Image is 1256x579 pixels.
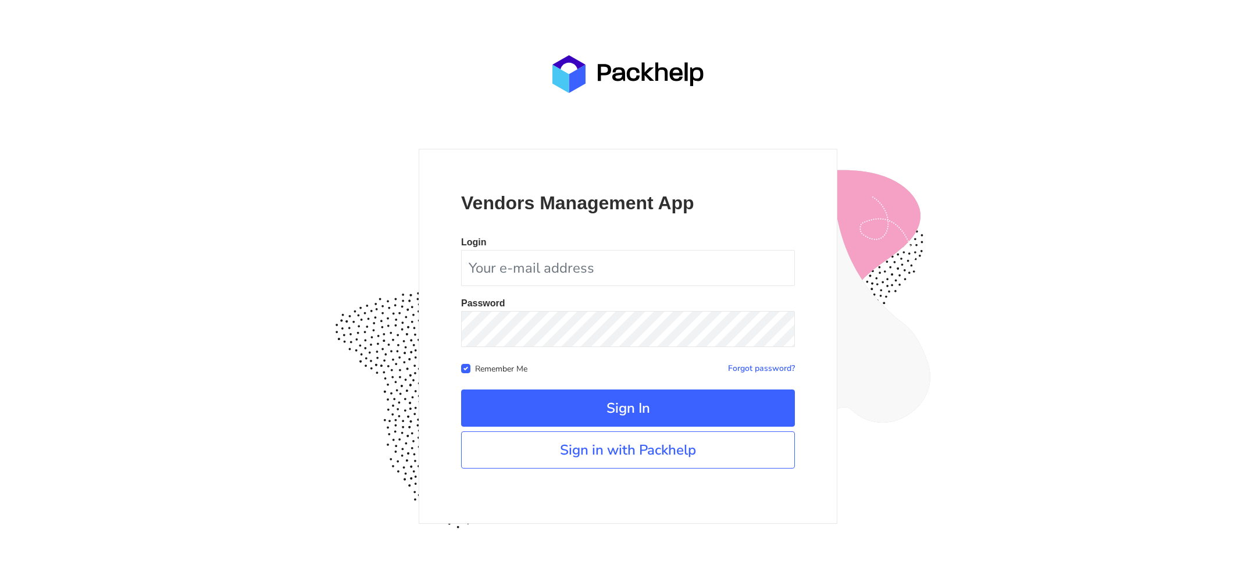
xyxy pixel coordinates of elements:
a: Sign in with Packhelp [461,431,795,469]
p: Vendors Management App [461,191,795,215]
label: Remember Me [475,362,527,374]
p: Password [461,299,795,308]
p: Login [461,238,795,247]
input: Your e-mail address [461,250,795,286]
button: Sign In [461,389,795,427]
a: Forgot password? [728,363,795,374]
